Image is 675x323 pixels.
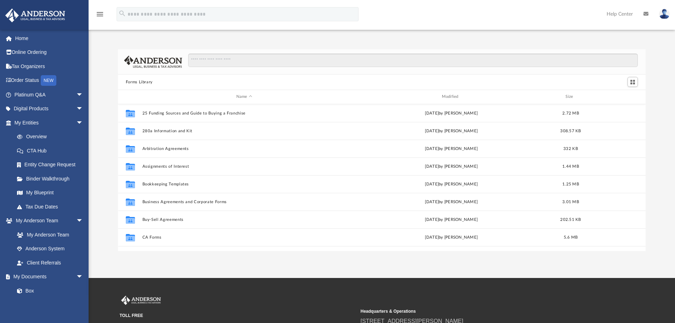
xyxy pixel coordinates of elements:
button: 25 Funding Sources and Guide to Buying a Franchise [142,111,346,116]
div: [DATE] by [PERSON_NAME] [349,181,553,187]
div: [DATE] by [PERSON_NAME] [349,216,553,223]
a: Box [10,284,87,298]
div: [DATE] by [PERSON_NAME] [349,163,553,169]
a: My Blueprint [10,186,90,200]
img: Anderson Advisors Platinum Portal [3,9,67,22]
a: Platinum Q&Aarrow_drop_down [5,88,94,102]
button: Business Agreements and Corporate Forms [142,200,346,204]
span: 1.25 MB [562,182,579,186]
a: menu [96,13,104,18]
a: Binder Walkthrough [10,172,94,186]
span: arrow_drop_down [76,102,90,116]
div: [DATE] by [PERSON_NAME] [349,110,553,116]
div: NEW [41,75,56,86]
span: 2.72 MB [562,111,579,115]
span: 1.44 MB [562,164,579,168]
a: CTA Hub [10,144,94,158]
a: Meeting Minutes [10,298,90,312]
a: My Entitiesarrow_drop_down [5,116,94,130]
div: [DATE] by [PERSON_NAME] [349,234,553,240]
span: arrow_drop_down [76,116,90,130]
div: Name [142,94,346,100]
span: 3.01 MB [562,200,579,204]
img: Anderson Advisors Platinum Portal [120,296,162,305]
div: [DATE] by [PERSON_NAME] [349,128,553,134]
span: 332 KB [563,146,578,150]
a: Online Ordering [5,45,94,60]
button: 280a Information and Kit [142,129,346,133]
button: Buy-Sell Agreements [142,217,346,222]
a: Tax Due Dates [10,200,94,214]
span: arrow_drop_down [76,270,90,284]
button: Arbitration Agreements [142,146,346,151]
div: id [121,94,139,100]
div: [DATE] by [PERSON_NAME] [349,145,553,152]
button: Assignments of Interest [142,164,346,169]
small: TOLL FREE [120,312,356,319]
button: Switch to Grid View [628,77,638,87]
i: menu [96,10,104,18]
a: My Anderson Teamarrow_drop_down [5,214,90,228]
a: My Documentsarrow_drop_down [5,270,90,284]
small: Headquarters & Operations [361,308,597,314]
i: search [118,10,126,17]
span: 202.51 KB [560,217,581,221]
img: User Pic [659,9,670,19]
span: 5.6 MB [563,235,578,239]
div: [DATE] by [PERSON_NAME] [349,199,553,205]
a: Entity Change Request [10,158,94,172]
button: Forms Library [126,79,153,85]
a: Overview [10,130,94,144]
a: Digital Productsarrow_drop_down [5,102,94,116]
a: Anderson System [10,242,90,256]
button: Bookkeeping Templates [142,182,346,186]
div: grid [118,104,646,251]
div: Modified [349,94,553,100]
span: arrow_drop_down [76,214,90,228]
a: My Anderson Team [10,228,87,242]
span: arrow_drop_down [76,88,90,102]
span: 308.57 KB [560,129,581,133]
input: Search files and folders [188,54,638,67]
a: Order StatusNEW [5,73,94,88]
a: Tax Organizers [5,59,94,73]
div: Size [556,94,585,100]
a: Client Referrals [10,256,90,270]
button: CA Forms [142,235,346,240]
div: id [588,94,637,100]
a: Home [5,31,94,45]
